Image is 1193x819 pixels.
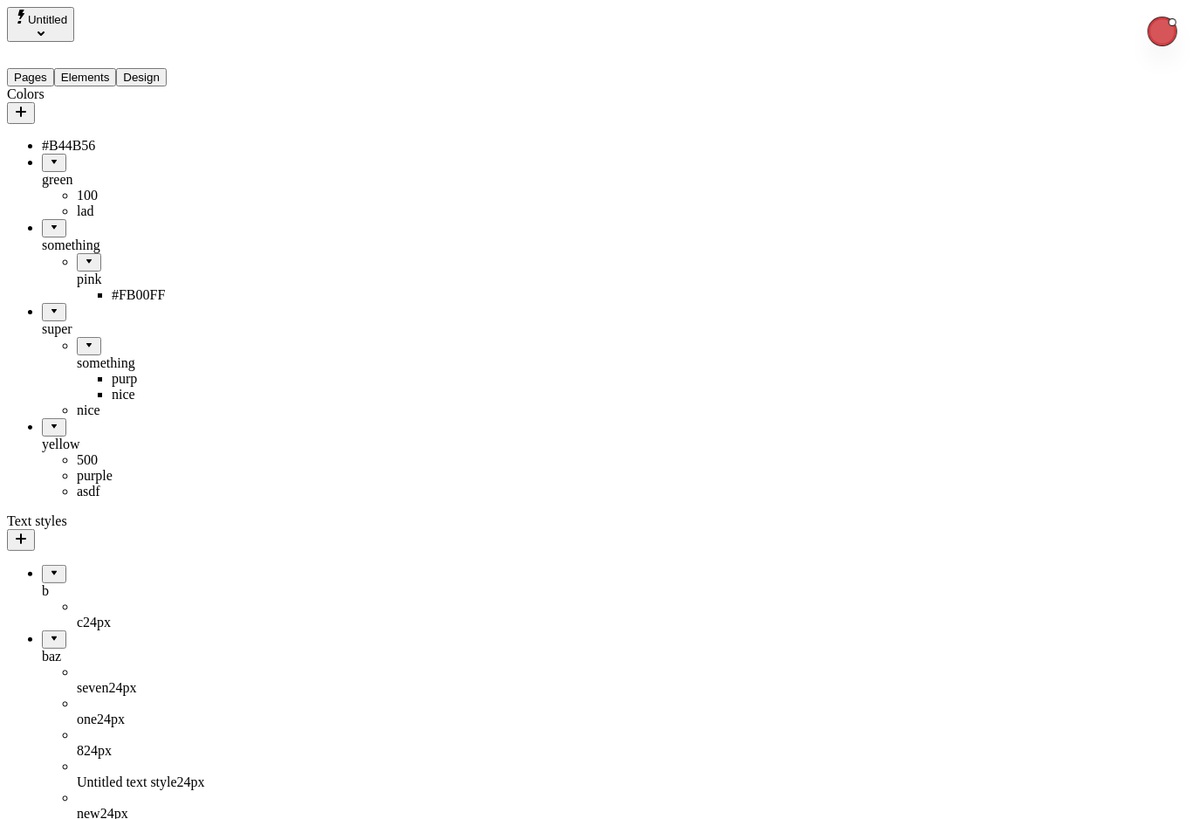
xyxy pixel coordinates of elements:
div: pink [77,272,228,287]
span: 24 px [108,680,136,695]
div: b [42,583,228,599]
div: one [77,712,228,727]
button: Pages [7,68,54,86]
button: Design [116,68,167,86]
button: Select site [7,7,74,42]
span: 24 px [84,743,112,758]
div: yellow [42,437,228,452]
div: asdf [77,484,228,499]
div: c [77,615,228,630]
div: 8 [77,743,228,759]
span: 24 px [83,615,111,630]
span: 24 px [177,774,205,789]
div: Untitled text style [77,774,228,790]
div: purp [112,371,228,387]
div: lad [77,203,228,219]
div: 100 [77,188,228,203]
span: 24 px [97,712,125,726]
button: Elements [54,68,117,86]
div: nice [77,403,228,418]
span: Untitled [28,13,67,26]
div: nice [112,387,228,403]
div: something [42,237,228,253]
div: Text styles [7,513,228,529]
p: Cookie Test Route [7,14,255,30]
div: purple [77,468,228,484]
div: green [42,172,228,188]
div: baz [42,649,228,664]
div: #B44B56 [42,138,228,154]
div: Colors [7,86,228,102]
div: super [42,321,228,337]
div: #FB00FF [112,287,228,303]
div: something [77,355,228,371]
div: seven [77,680,228,696]
div: 500 [77,452,228,468]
